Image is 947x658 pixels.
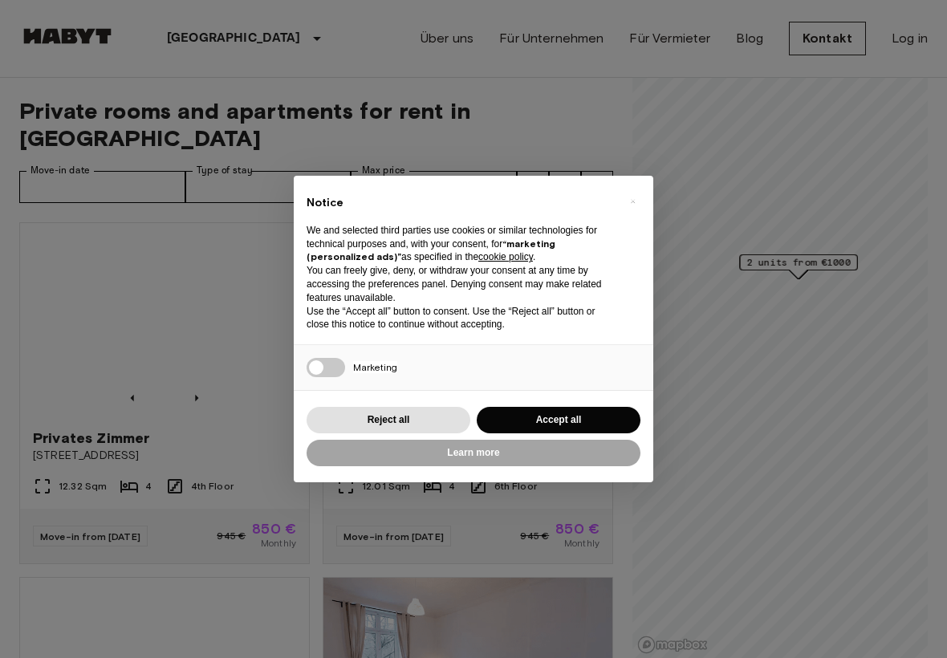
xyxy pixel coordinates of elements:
[307,238,555,263] strong: “marketing (personalized ads)”
[630,192,636,211] span: ×
[353,361,397,373] span: Marketing
[307,264,615,304] p: You can freely give, deny, or withdraw your consent at any time by accessing the preferences pane...
[307,195,615,211] h2: Notice
[307,407,470,433] button: Reject all
[620,189,645,214] button: Close this notice
[478,251,533,262] a: cookie policy
[477,407,640,433] button: Accept all
[307,305,615,332] p: Use the “Accept all” button to consent. Use the “Reject all” button or close this notice to conti...
[307,440,640,466] button: Learn more
[307,224,615,264] p: We and selected third parties use cookies or similar technologies for technical purposes and, wit...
